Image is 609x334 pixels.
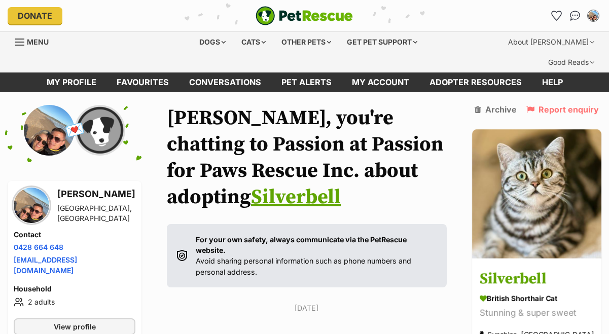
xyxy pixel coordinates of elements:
[480,307,594,320] div: Stunning & super sweet
[342,72,419,92] a: My account
[14,284,135,294] h4: Household
[8,7,62,24] a: Donate
[179,72,271,92] a: conversations
[256,6,353,25] img: logo-e224e6f780fb5917bec1dbf3a21bbac754714ae5b6737aabdf751b685950b380.svg
[526,105,599,114] a: Report enquiry
[274,32,338,52] div: Other pets
[419,72,532,92] a: Adopter resources
[14,230,135,240] h4: Contact
[472,129,601,258] img: Silverbell
[549,8,601,24] ul: Account quick links
[256,6,353,25] a: PetRescue
[27,38,49,46] span: Menu
[57,203,135,224] div: [GEOGRAPHIC_DATA], [GEOGRAPHIC_DATA]
[271,72,342,92] a: Pet alerts
[541,52,601,72] div: Good Reads
[196,234,437,277] p: Avoid sharing personal information such as phone numbers and personal address.
[167,105,447,210] h1: [PERSON_NAME], you're chatting to Passion at Passion for Paws Rescue Inc. about adopting
[14,255,77,275] a: [EMAIL_ADDRESS][DOMAIN_NAME]
[167,303,447,313] p: [DATE]
[14,188,49,223] img: Katja Huettig profile pic
[251,184,341,210] a: Silverbell
[480,268,594,291] h3: Silverbell
[588,11,598,21] img: Katja Huettig profile pic
[234,32,273,52] div: Cats
[475,105,517,114] a: Archive
[585,8,601,24] button: My account
[480,293,594,304] div: British Shorthair Cat
[501,32,601,52] div: About [PERSON_NAME]
[37,72,106,92] a: My profile
[192,32,233,52] div: Dogs
[106,72,179,92] a: Favourites
[570,11,581,21] img: chat-41dd97257d64d25036548639549fe6c8038ab92f7586957e7f3b1b290dea8141.svg
[63,119,86,141] span: 💌
[15,32,56,50] a: Menu
[14,296,135,308] li: 2 adults
[14,243,63,251] a: 0428 664 648
[196,235,407,254] strong: For your own safety, always communicate via the PetRescue website.
[549,8,565,24] a: Favourites
[75,105,125,156] img: Passion for Paws Rescue Inc. profile pic
[54,321,96,332] span: View profile
[340,32,424,52] div: Get pet support
[57,187,135,201] h3: [PERSON_NAME]
[567,8,583,24] a: Conversations
[24,105,75,156] img: Katja Huettig profile pic
[532,72,573,92] a: Help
